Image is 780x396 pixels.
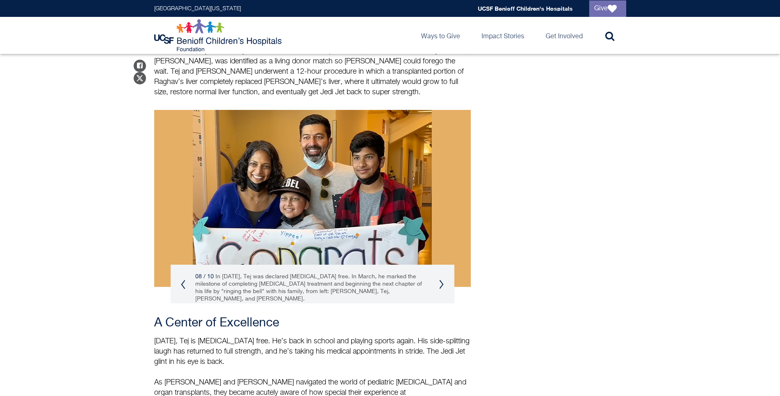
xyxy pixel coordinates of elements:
[439,280,444,289] button: Next
[539,17,589,54] a: Get Involved
[154,19,284,52] img: Logo for UCSF Benioff Children's Hospitals Foundation
[414,17,467,54] a: Ways to Give
[478,5,573,12] a: UCSF Benioff Children's Hospitals
[154,46,471,98] p: But he was lucky. The Bisaryas’ insurance covered the procedure, and an extended family member, [...
[181,280,186,289] button: Previous
[154,110,471,287] img: Tej celebrates the end of cancer treatment with his family, from left: Chetana, Tej, Nirav, and V...
[195,274,422,302] small: In [DATE], Tej was declared [MEDICAL_DATA] free. In March, he marked the milestone of completing ...
[154,6,241,12] a: [GEOGRAPHIC_DATA][US_STATE]
[475,17,531,54] a: Impact Stories
[589,0,626,17] a: Give
[195,274,214,280] span: 08 / 10
[154,316,471,331] h3: A Center of Excellence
